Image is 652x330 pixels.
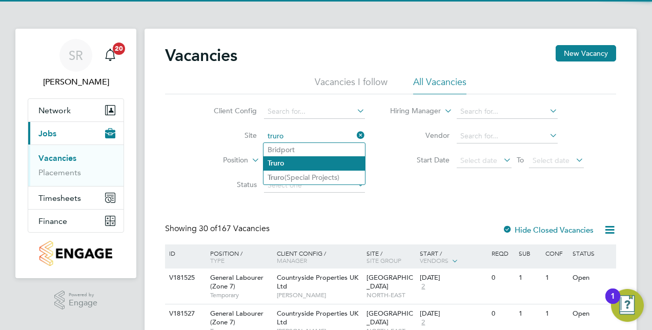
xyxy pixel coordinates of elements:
[263,143,365,156] li: Bridport
[457,105,558,119] input: Search for...
[28,99,124,121] button: Network
[366,256,401,264] span: Site Group
[420,256,449,264] span: Vendors
[420,274,486,282] div: [DATE]
[514,153,527,167] span: To
[420,310,486,318] div: [DATE]
[268,159,284,168] b: Truro
[460,156,497,165] span: Select date
[556,45,616,61] button: New Vacancy
[28,241,124,266] a: Go to home page
[38,168,81,177] a: Placements
[69,299,97,307] span: Engage
[69,49,83,62] span: SR
[28,145,124,186] div: Jobs
[28,39,124,88] a: SR[PERSON_NAME]
[543,304,569,323] div: 1
[391,131,450,140] label: Vendor
[489,244,516,262] div: Reqd
[413,76,466,94] li: All Vacancies
[113,43,125,55] span: 20
[391,155,450,164] label: Start Date
[516,304,543,323] div: 1
[263,171,365,184] li: (Special Projects)
[39,241,112,266] img: countryside-properties-logo-retina.png
[100,39,120,72] a: 20
[366,291,415,299] span: NORTH-EAST
[199,223,270,234] span: 167 Vacancies
[210,273,263,291] span: General Labourer (Zone 7)
[533,156,569,165] span: Select date
[274,244,364,269] div: Client Config /
[38,193,81,203] span: Timesheets
[570,269,615,287] div: Open
[264,105,365,119] input: Search for...
[516,269,543,287] div: 1
[420,282,426,291] span: 2
[420,318,426,327] span: 2
[189,155,248,166] label: Position
[210,256,225,264] span: Type
[315,76,388,94] li: Vacancies I follow
[277,291,361,299] span: [PERSON_NAME]
[366,273,413,291] span: [GEOGRAPHIC_DATA]
[610,296,615,310] div: 1
[165,223,272,234] div: Showing
[543,269,569,287] div: 1
[277,309,358,326] span: Countryside Properties UK Ltd
[38,106,71,115] span: Network
[264,129,365,143] input: Search for...
[198,131,257,140] label: Site
[277,256,307,264] span: Manager
[167,304,202,323] div: V181527
[38,129,56,138] span: Jobs
[570,304,615,323] div: Open
[198,180,257,189] label: Status
[28,187,124,209] button: Timesheets
[502,225,594,235] label: Hide Closed Vacancies
[54,291,98,310] a: Powered byEngage
[167,269,202,287] div: V181525
[28,210,124,232] button: Finance
[364,244,418,269] div: Site /
[489,304,516,323] div: 0
[366,309,413,326] span: [GEOGRAPHIC_DATA]
[165,45,237,66] h2: Vacancies
[210,291,272,299] span: Temporary
[38,216,67,226] span: Finance
[15,29,136,278] nav: Main navigation
[382,106,441,116] label: Hiring Manager
[570,244,615,262] div: Status
[202,244,274,269] div: Position /
[38,153,76,163] a: Vacancies
[210,309,263,326] span: General Labourer (Zone 7)
[199,223,217,234] span: 30 of
[69,291,97,299] span: Powered by
[457,129,558,143] input: Search for...
[198,106,257,115] label: Client Config
[28,76,124,88] span: Sophie Rollinson
[543,244,569,262] div: Conf
[268,173,284,182] b: Truro
[611,289,644,322] button: Open Resource Center, 1 new notification
[277,273,358,291] span: Countryside Properties UK Ltd
[264,178,365,193] input: Select one
[489,269,516,287] div: 0
[516,244,543,262] div: Sub
[28,122,124,145] button: Jobs
[167,244,202,262] div: ID
[417,244,489,270] div: Start /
